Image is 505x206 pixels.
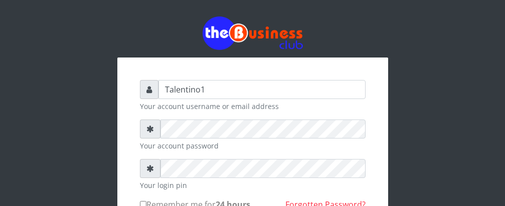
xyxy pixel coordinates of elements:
small: Your account password [140,140,366,151]
input: Username or email address [158,80,366,99]
small: Your login pin [140,180,366,190]
small: Your account username or email address [140,101,366,111]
